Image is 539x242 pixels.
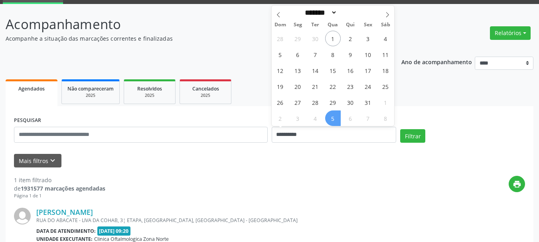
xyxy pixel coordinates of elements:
span: Sex [359,22,377,28]
p: Acompanhe a situação das marcações correntes e finalizadas [6,34,375,43]
span: Outubro 1, 2025 [325,31,341,46]
span: Novembro 2, 2025 [272,110,288,126]
button: Filtrar [400,129,425,143]
span: Outubro 2, 2025 [343,31,358,46]
b: Data de atendimento: [36,228,96,234]
span: Outubro 8, 2025 [325,47,341,62]
span: Outubro 26, 2025 [272,94,288,110]
span: Novembro 6, 2025 [343,110,358,126]
span: Outubro 16, 2025 [343,63,358,78]
span: Setembro 28, 2025 [272,31,288,46]
select: Month [302,8,338,17]
button: print [509,176,525,192]
span: Cancelados [192,85,219,92]
span: Dom [272,22,289,28]
label: PESQUISAR [14,114,41,127]
span: Outubro 19, 2025 [272,79,288,94]
a: [PERSON_NAME] [36,208,93,216]
span: Novembro 5, 2025 [325,110,341,126]
span: Outubro 17, 2025 [360,63,376,78]
span: Outubro 29, 2025 [325,94,341,110]
span: Outubro 13, 2025 [290,63,306,78]
span: Outubro 23, 2025 [343,79,358,94]
span: Outubro 18, 2025 [378,63,393,78]
span: Outubro 30, 2025 [343,94,358,110]
span: Outubro 20, 2025 [290,79,306,94]
div: Página 1 de 1 [14,193,105,199]
span: Novembro 4, 2025 [308,110,323,126]
span: Qua [324,22,342,28]
span: Outubro 12, 2025 [272,63,288,78]
p: Acompanhamento [6,14,375,34]
span: Agendados [18,85,45,92]
span: Outubro 28, 2025 [308,94,323,110]
span: Outubro 21, 2025 [308,79,323,94]
span: Outubro 24, 2025 [360,79,376,94]
span: Outubro 10, 2025 [360,47,376,62]
span: Seg [289,22,306,28]
div: 2025 [186,92,225,98]
span: Outubro 6, 2025 [290,47,306,62]
div: 2025 [67,92,114,98]
i: keyboard_arrow_down [48,156,57,165]
span: Novembro 3, 2025 [290,110,306,126]
span: Qui [342,22,359,28]
div: de [14,184,105,193]
span: Outubro 5, 2025 [272,47,288,62]
img: img [14,208,31,224]
span: Novembro 7, 2025 [360,110,376,126]
span: [DATE] 09:20 [97,226,131,236]
span: Outubro 3, 2025 [360,31,376,46]
span: Novembro 1, 2025 [378,94,393,110]
div: RUA DO ABACATE - LIVA DA COHAB, 3¦ ETAPA, [GEOGRAPHIC_DATA], [GEOGRAPHIC_DATA] - [GEOGRAPHIC_DATA] [36,217,405,224]
span: Setembro 29, 2025 [290,31,306,46]
div: 1 item filtrado [14,176,105,184]
span: Outubro 4, 2025 [378,31,393,46]
span: Outubro 11, 2025 [378,47,393,62]
span: Sáb [377,22,394,28]
span: Outubro 14, 2025 [308,63,323,78]
span: Outubro 22, 2025 [325,79,341,94]
span: Outubro 9, 2025 [343,47,358,62]
div: 2025 [130,92,170,98]
span: Outubro 31, 2025 [360,94,376,110]
span: Ter [306,22,324,28]
button: Mais filtroskeyboard_arrow_down [14,154,61,168]
p: Ano de acompanhamento [401,57,472,67]
button: Relatórios [490,26,531,40]
span: Novembro 8, 2025 [378,110,393,126]
span: Outubro 7, 2025 [308,47,323,62]
span: Setembro 30, 2025 [308,31,323,46]
i: print [513,180,521,189]
span: Outubro 15, 2025 [325,63,341,78]
span: Outubro 25, 2025 [378,79,393,94]
span: Não compareceram [67,85,114,92]
span: Resolvidos [137,85,162,92]
strong: 1931577 marcações agendadas [21,185,105,192]
input: Year [337,8,363,17]
span: Outubro 27, 2025 [290,94,306,110]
